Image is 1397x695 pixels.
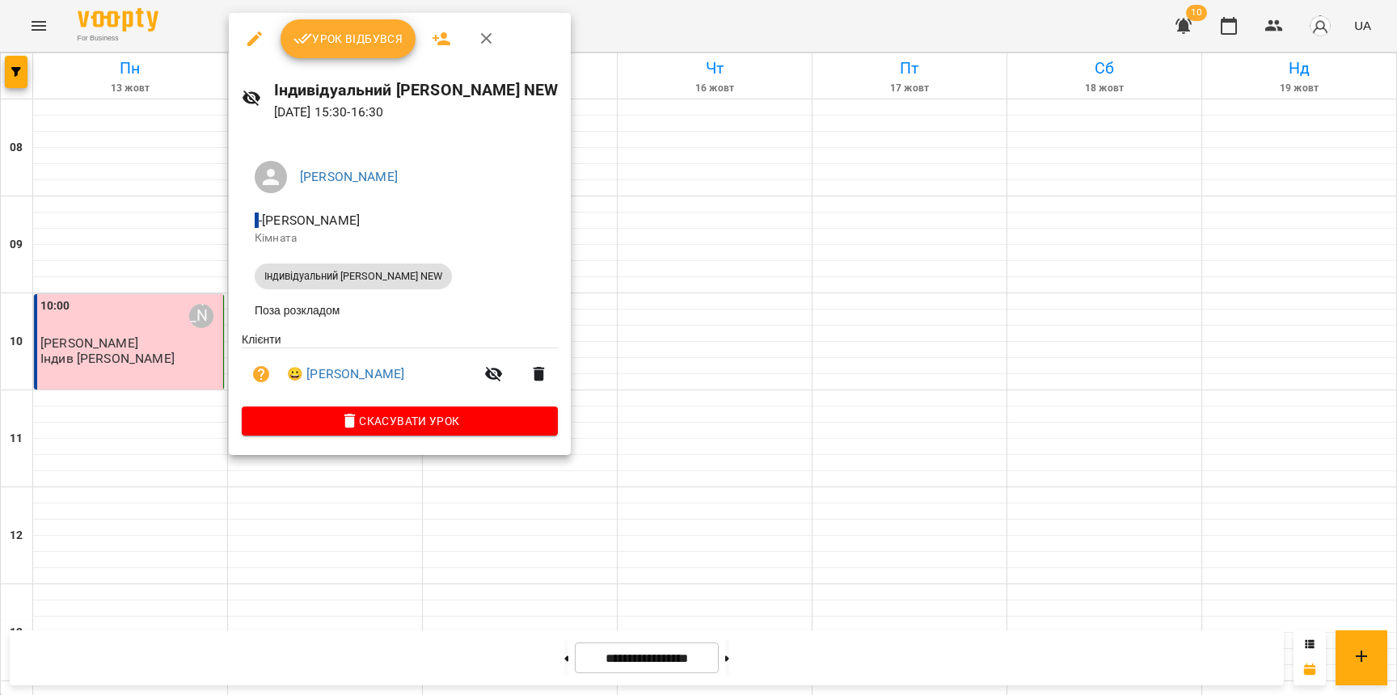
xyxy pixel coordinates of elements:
span: - [PERSON_NAME] [255,213,363,228]
li: Поза розкладом [242,296,558,325]
span: Індивідуальний [PERSON_NAME] NEW [255,269,452,284]
a: [PERSON_NAME] [300,169,398,184]
p: [DATE] 15:30 - 16:30 [274,103,559,122]
button: Візит ще не сплачено. Додати оплату? [242,355,281,394]
a: 😀 [PERSON_NAME] [287,364,404,384]
button: Урок відбувся [281,19,416,58]
p: Кімната [255,230,545,246]
h6: Індивідуальний [PERSON_NAME] NEW [274,78,559,103]
span: Урок відбувся [293,29,403,48]
button: Скасувати Урок [242,406,558,436]
ul: Клієнти [242,331,558,406]
span: Скасувати Урок [255,411,545,431]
